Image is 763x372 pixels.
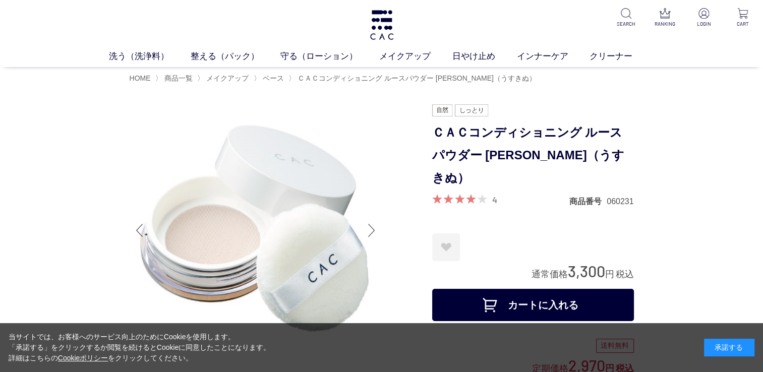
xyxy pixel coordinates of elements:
[298,74,536,82] span: ＣＡＣコンディショニング ルースパウダー [PERSON_NAME]（うすきぬ）
[653,8,677,28] a: RANKING
[379,50,452,63] a: メイクアップ
[452,50,517,63] a: 日やけ止め
[58,354,108,362] a: Cookieポリシー
[263,74,284,82] span: ベース
[155,74,195,83] li: 〉
[590,50,654,63] a: クリーナー
[9,332,271,363] div: 当サイトでは、お客様へのサービス向上のためにCookieを使用します。 「承諾する」をクリックするか閲覧を続けるとCookieに同意したことになります。 詳細はこちらの をクリックしてください。
[191,50,281,63] a: 整える（パック）
[568,262,605,280] span: 3,300
[605,269,614,279] span: 円
[691,20,716,28] p: LOGIN
[261,74,284,82] a: ベース
[432,289,634,321] button: カートに入れる
[130,74,151,82] a: HOME
[109,50,191,63] a: 洗う（洗浄料）
[607,196,633,207] dd: 060231
[653,20,677,28] p: RANKING
[204,74,249,82] a: メイクアップ
[730,8,755,28] a: CART
[432,233,460,261] a: お気に入りに登録する
[614,8,638,28] a: SEARCH
[517,50,590,63] a: インナーケア
[704,339,754,356] div: 承諾する
[280,50,379,63] a: 守る（ローション）
[691,8,716,28] a: LOGIN
[455,104,488,116] img: しっとり
[254,74,286,83] li: 〉
[432,104,453,116] img: 自然
[492,194,497,205] a: 4
[296,74,536,82] a: ＣＡＣコンディショニング ルースパウダー [PERSON_NAME]（うすきぬ）
[206,74,249,82] span: メイクアップ
[614,20,638,28] p: SEARCH
[569,196,607,207] dt: 商品番号
[162,74,193,82] a: 商品一覧
[130,104,382,356] img: ＣＡＣコンディショニング ルースパウダー 薄絹（うすきぬ）
[616,269,634,279] span: 税込
[288,74,539,83] li: 〉
[532,269,568,279] span: 通常価格
[730,20,755,28] p: CART
[197,74,251,83] li: 〉
[369,10,395,40] img: logo
[432,121,634,189] h1: ＣＡＣコンディショニング ルースパウダー [PERSON_NAME]（うすきぬ）
[164,74,193,82] span: 商品一覧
